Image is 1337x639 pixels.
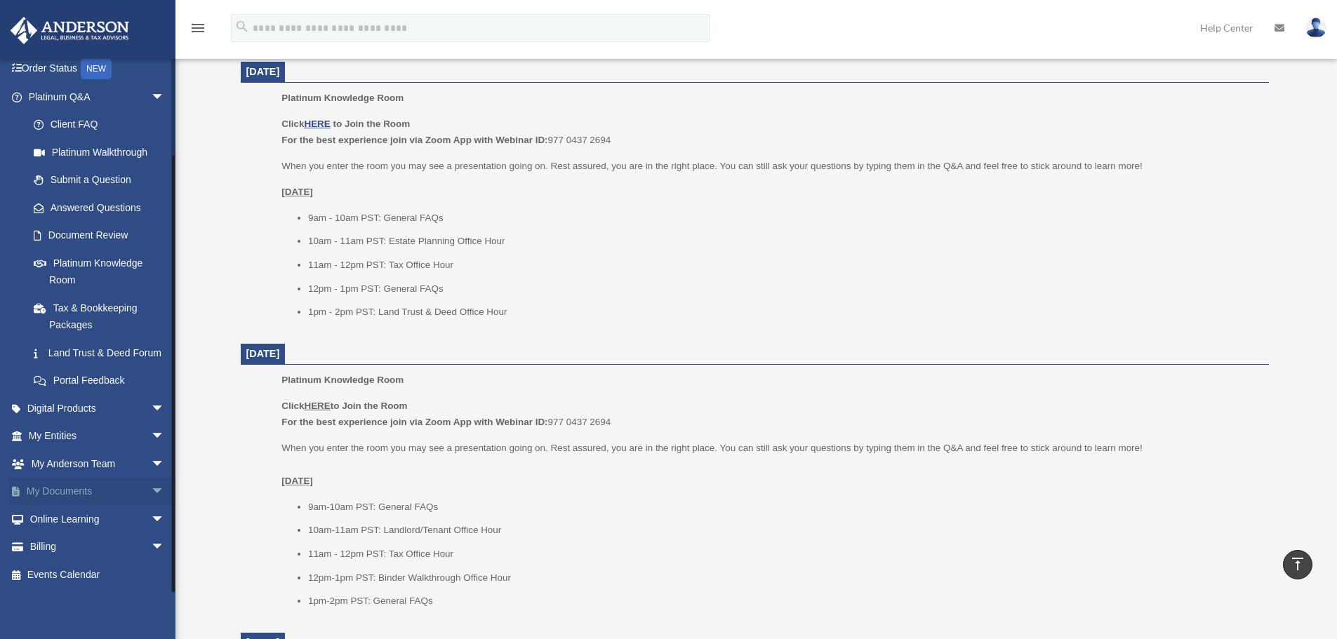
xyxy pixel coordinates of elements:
li: 9am - 10am PST: General FAQs [308,210,1259,227]
li: 11am - 12pm PST: Tax Office Hour [308,546,1259,563]
a: Land Trust & Deed Forum [20,339,186,367]
a: Platinum Walkthrough [20,138,186,166]
u: HERE [304,401,330,411]
a: Platinum Q&Aarrow_drop_down [10,83,186,111]
div: NEW [81,58,112,79]
span: arrow_drop_down [151,450,179,478]
a: My Entitiesarrow_drop_down [10,422,186,450]
b: Click [281,119,333,129]
i: menu [189,20,206,36]
img: User Pic [1305,18,1326,38]
span: arrow_drop_down [151,505,179,534]
img: Anderson Advisors Platinum Portal [6,17,133,44]
p: When you enter the room you may see a presentation going on. Rest assured, you are in the right p... [281,440,1258,490]
li: 1pm - 2pm PST: Land Trust & Deed Office Hour [308,304,1259,321]
span: arrow_drop_down [151,422,179,451]
p: When you enter the room you may see a presentation going on. Rest assured, you are in the right p... [281,158,1258,175]
a: menu [189,25,206,36]
a: Tax & Bookkeeping Packages [20,294,186,339]
span: [DATE] [246,66,280,77]
a: Document Review [20,222,186,250]
span: arrow_drop_down [151,83,179,112]
a: Online Learningarrow_drop_down [10,505,186,533]
a: Submit a Question [20,166,186,194]
li: 11am - 12pm PST: Tax Office Hour [308,257,1259,274]
b: For the best experience join via Zoom App with Webinar ID: [281,417,547,427]
span: [DATE] [246,348,280,359]
li: 9am-10am PST: General FAQs [308,499,1259,516]
span: arrow_drop_down [151,478,179,506]
u: [DATE] [281,476,313,486]
b: to Join the Room [333,119,411,129]
span: Platinum Knowledge Room [281,375,404,385]
a: Portal Feedback [20,367,186,395]
li: 1pm-2pm PST: General FAQs [308,593,1259,610]
li: 10am - 11am PST: Estate Planning Office Hour [308,233,1259,250]
a: Billingarrow_drop_down [10,533,186,561]
b: Click to Join the Room [281,401,407,411]
span: arrow_drop_down [151,533,179,562]
p: 977 0437 2694 [281,398,1258,431]
i: search [234,19,250,34]
i: vertical_align_top [1289,556,1306,572]
a: Platinum Knowledge Room [20,249,179,294]
a: My Documentsarrow_drop_down [10,478,186,506]
a: My Anderson Teamarrow_drop_down [10,450,186,478]
span: Platinum Knowledge Room [281,93,404,103]
a: Answered Questions [20,194,186,222]
a: Client FAQ [20,111,186,139]
a: Digital Productsarrow_drop_down [10,394,186,422]
p: 977 0437 2694 [281,116,1258,149]
a: Order StatusNEW [10,55,186,83]
li: 12pm-1pm PST: Binder Walkthrough Office Hour [308,570,1259,586]
a: vertical_align_top [1283,550,1312,579]
span: arrow_drop_down [151,394,179,423]
li: 10am-11am PST: Landlord/Tenant Office Hour [308,522,1259,539]
a: Events Calendar [10,560,186,588]
li: 12pm - 1pm PST: General FAQs [308,281,1259,297]
b: For the best experience join via Zoom App with Webinar ID: [281,135,547,145]
u: [DATE] [281,187,313,197]
a: HERE [304,119,330,129]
